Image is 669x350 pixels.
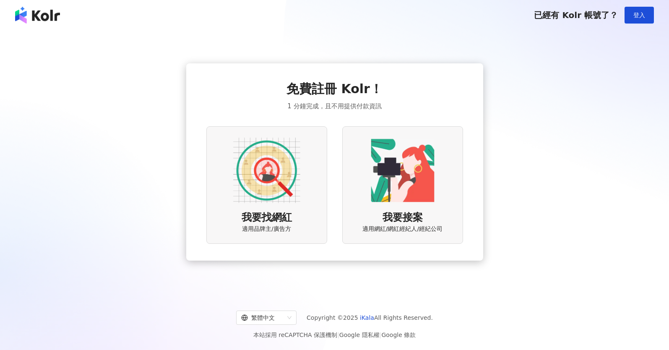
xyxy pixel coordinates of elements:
a: iKala [360,314,374,321]
img: AD identity option [233,137,300,204]
span: 適用網紅/網紅經紀人/經紀公司 [362,225,443,233]
a: Google 隱私權 [339,332,380,338]
span: | [337,332,339,338]
span: 適用品牌主/廣告方 [242,225,291,233]
span: 登入 [633,12,645,18]
button: 登入 [625,7,654,24]
img: logo [15,7,60,24]
span: 本站採用 reCAPTCHA 保護機制 [253,330,416,340]
span: 我要找網紅 [242,211,292,225]
div: 繁體中文 [241,311,284,324]
img: KOL identity option [369,137,436,204]
span: | [380,332,382,338]
span: 免費註冊 Kolr！ [286,80,383,98]
span: Copyright © 2025 All Rights Reserved. [307,313,433,323]
span: 我要接案 [383,211,423,225]
span: 1 分鐘完成，且不用提供付款資訊 [287,101,381,111]
span: 已經有 Kolr 帳號了？ [534,10,618,20]
a: Google 條款 [381,332,416,338]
